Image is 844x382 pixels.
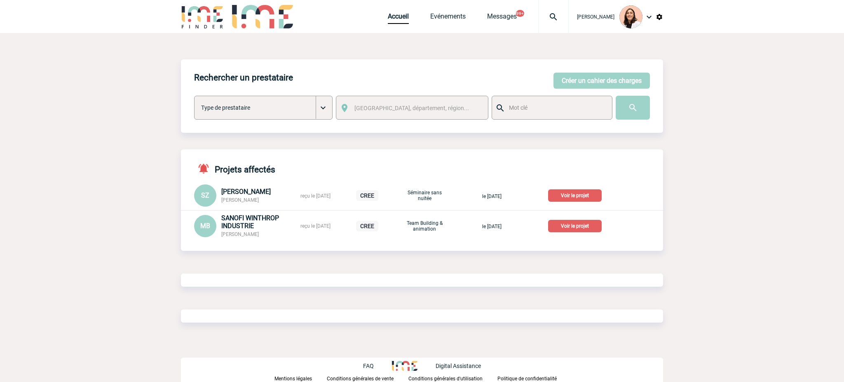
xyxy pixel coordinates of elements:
[327,374,408,382] a: Conditions générales de vente
[354,105,469,111] span: [GEOGRAPHIC_DATA], département, région...
[482,193,502,199] span: le [DATE]
[363,361,392,369] a: FAQ
[221,197,259,203] span: [PERSON_NAME]
[356,221,378,231] p: CREE
[616,96,650,120] input: Submit
[194,73,293,83] h4: Rechercher un prestataire
[221,188,271,196] span: [PERSON_NAME]
[221,214,279,230] span: SANOFI WINTHROP INDUSTRIE
[619,5,642,28] img: 129834-0.png
[363,363,374,369] p: FAQ
[548,189,602,202] p: Voir le projet
[507,102,605,113] input: Mot clé
[194,163,275,174] h4: Projets affectés
[497,374,570,382] a: Politique de confidentialité
[392,361,417,371] img: http://www.idealmeetingsevents.fr/
[404,220,445,232] p: Team Building & animation
[274,376,312,382] p: Mentions légales
[181,5,224,28] img: IME-Finder
[430,12,466,24] a: Evénements
[388,12,409,24] a: Accueil
[436,363,481,369] p: Digital Assistance
[201,191,209,199] span: SZ
[548,222,605,229] a: Voir le projet
[497,376,557,382] p: Politique de confidentialité
[274,374,327,382] a: Mentions légales
[327,376,394,382] p: Conditions générales de vente
[300,223,331,229] span: reçu le [DATE]
[404,190,445,201] p: Séminaire sans nuitée
[197,163,215,174] img: notifications-active-24-px-r.png
[221,231,259,237] span: [PERSON_NAME]
[300,193,331,199] span: reçu le [DATE]
[577,14,614,20] span: [PERSON_NAME]
[408,376,483,382] p: Conditions générales d'utilisation
[408,374,497,382] a: Conditions générales d'utilisation
[482,224,502,229] span: le [DATE]
[548,220,602,232] p: Voir le projet
[487,12,517,24] a: Messages
[548,191,605,199] a: Voir le projet
[516,10,524,17] button: 99+
[356,190,378,201] p: CREE
[200,222,210,230] span: MB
